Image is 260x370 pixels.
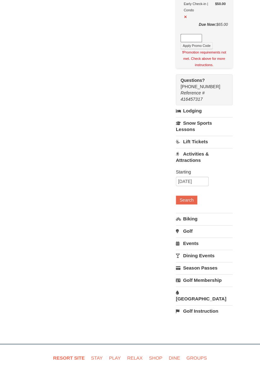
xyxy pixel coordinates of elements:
a: Shop [147,351,165,365]
a: Groups [184,351,209,365]
a: Golf [176,225,233,237]
strong: $50.00 [215,1,226,7]
a: Play [107,351,123,365]
a: [GEOGRAPHIC_DATA] [176,287,233,305]
a: Resort Site [51,351,87,365]
a: Biking [176,213,233,225]
div: $65.00 [181,21,228,34]
div: Promotion requirements not met. Check above for more instructions. [181,49,228,68]
a: Season Passes [176,262,233,274]
button: Apply Promo Code [181,42,213,49]
a: Dining Events [176,250,233,261]
a: Stay [89,351,105,365]
span: [PHONE_NUMBER] [181,77,221,89]
span: Reference # [181,90,205,95]
a: Relax [124,351,145,365]
strong: Questions? [181,78,205,83]
span: 416457317 [181,97,203,102]
a: Activities & Attractions [176,148,233,166]
button: Search [176,196,197,204]
a: Golf Instruction [176,305,233,317]
a: Snow Sports Lessons [176,117,233,135]
a: Golf Membership [176,274,233,286]
a: Lift Tickets [176,136,233,147]
a: Dine [166,351,182,365]
label: Starting [176,169,228,175]
a: Events [176,237,233,249]
strong: ! [182,50,183,54]
a: Lodging [176,105,233,117]
strong: Due Now: [199,22,216,27]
